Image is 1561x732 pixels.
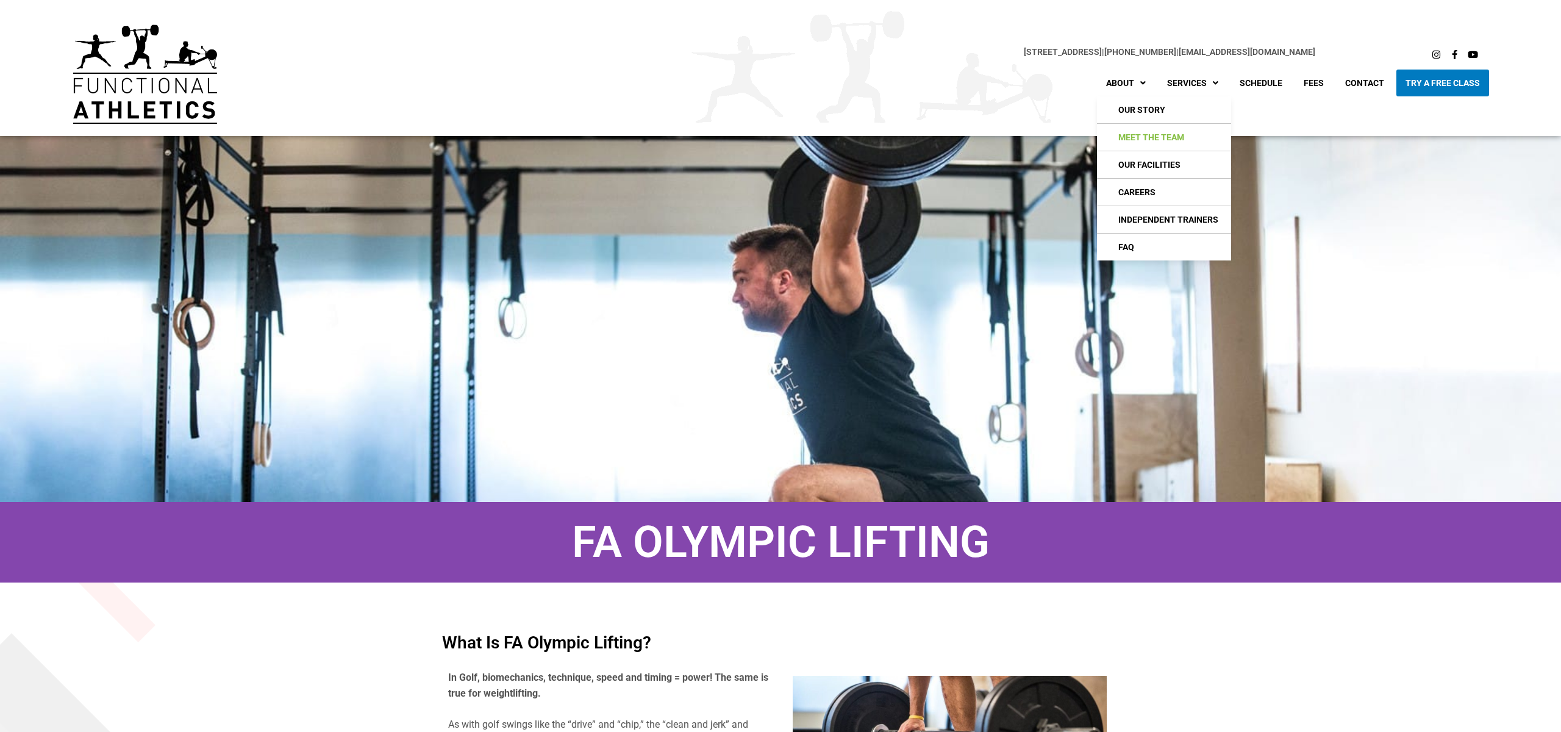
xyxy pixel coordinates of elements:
[1024,47,1104,57] span: |
[1097,70,1155,96] a: About
[241,45,1315,59] p: |
[448,672,768,699] b: In Golf, biomechanics, technique, speed and timing = power! The same is true for weightlifting.
[1097,234,1231,260] a: FAQ
[1396,70,1489,96] a: Try A Free Class
[1024,47,1102,57] a: [STREET_ADDRESS]
[1097,96,1231,123] a: Our Story
[73,24,217,124] img: default-logo
[1336,70,1393,96] a: Contact
[1097,206,1231,233] a: Independent Trainers
[18,520,1543,564] h1: FA Olympic Lifting
[1097,151,1231,178] a: Our Facilities
[1231,70,1291,96] a: Schedule
[1179,47,1315,57] a: [EMAIL_ADDRESS][DOMAIN_NAME]
[1097,179,1231,206] a: Careers
[1097,124,1231,151] a: Meet The Team
[1158,70,1227,96] a: Services
[1295,70,1333,96] a: Fees
[442,634,1119,651] h4: What is FA Olympic Lifting?
[1104,47,1176,57] a: [PHONE_NUMBER]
